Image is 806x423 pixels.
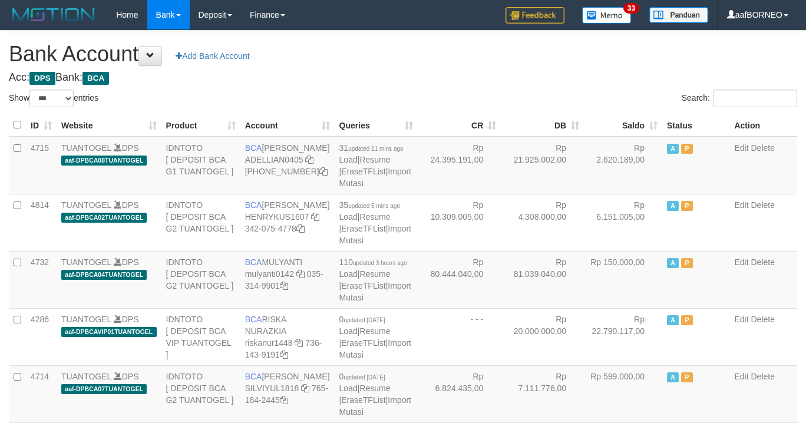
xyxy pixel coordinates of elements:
[353,260,407,266] span: updated 3 hours ago
[61,315,111,324] a: TUANTOGEL
[341,224,385,233] a: EraseTFList
[682,90,797,107] label: Search:
[339,224,411,245] a: Import Mutasi
[339,167,411,188] a: Import Mutasi
[501,114,584,137] th: DB: activate to sort column ascending
[61,372,111,381] a: TUANTOGEL
[245,315,262,324] span: BCA
[61,143,111,153] a: TUANTOGEL
[161,251,240,308] td: IDNTOTO [ DEPOSIT BCA G2 TUANTOGEL ]
[296,224,305,233] a: Copy 3420754778 to clipboard
[61,156,147,166] span: aaf-DPBCA08TUANTOGEL
[751,315,774,324] a: Delete
[9,42,797,66] h1: Bank Account
[161,308,240,365] td: IDNTOTO [ DEPOSIT BCA VIP TUANTOGEL ]
[9,6,98,24] img: MOTION_logo.png
[161,114,240,137] th: Product: activate to sort column ascending
[161,137,240,194] td: IDNTOTO [ DEPOSIT BCA G1 TUANTOGEL ]
[339,200,400,210] span: 35
[584,251,662,308] td: Rp 150.000,00
[662,114,729,137] th: Status
[245,212,309,222] a: HENRYKUS1607
[29,90,74,107] select: Showentries
[729,114,797,137] th: Action
[584,308,662,365] td: Rp 22.790.117,00
[667,258,679,268] span: Active
[341,281,385,290] a: EraseTFList
[667,315,679,325] span: Active
[82,72,109,85] span: BCA
[584,137,662,194] td: Rp 2.620.189,00
[161,365,240,422] td: IDNTOTO [ DEPOSIT BCA G2 TUANTOGEL ]
[280,350,288,359] a: Copy 7361439191 to clipboard
[240,251,335,308] td: MULYANTI 035-314-9901
[57,194,161,251] td: DPS
[339,326,358,336] a: Load
[26,308,57,365] td: 4286
[339,281,411,302] a: Import Mutasi
[61,270,147,280] span: aaf-DPBCA04TUANTOGEL
[339,257,411,302] span: | | |
[9,72,797,84] h4: Acc: Bank:
[623,3,639,14] span: 33
[734,143,748,153] a: Edit
[343,374,385,381] span: updated [DATE]
[751,372,774,381] a: Delete
[339,143,411,188] span: | | |
[584,365,662,422] td: Rp 599.000,00
[339,200,411,245] span: | | |
[681,201,693,211] span: Paused
[61,327,157,337] span: aaf-DPBCAVIP01TUANTOGEL
[359,155,390,164] a: Resume
[339,372,411,417] span: | | |
[9,90,98,107] label: Show entries
[341,338,385,348] a: EraseTFList
[506,7,564,24] img: Feedback.jpg
[359,384,390,393] a: Resume
[26,251,57,308] td: 4732
[57,365,161,422] td: DPS
[319,167,328,176] a: Copy 5655032115 to clipboard
[335,114,418,137] th: Queries: activate to sort column ascending
[339,395,411,417] a: Import Mutasi
[418,114,501,137] th: CR: activate to sort column ascending
[501,308,584,365] td: Rp 20.000.000,00
[245,257,262,267] span: BCA
[681,144,693,154] span: Paused
[339,315,411,359] span: | | |
[26,137,57,194] td: 4715
[348,203,400,209] span: updated 5 mins ago
[240,308,335,365] td: RISKA NURAZKIA 736-143-9191
[501,137,584,194] td: Rp 21.925.002,00
[61,213,147,223] span: aaf-DPBCA02TUANTOGEL
[359,326,390,336] a: Resume
[359,269,390,279] a: Resume
[501,365,584,422] td: Rp 7.111.776,00
[57,251,161,308] td: DPS
[667,144,679,154] span: Active
[339,269,358,279] a: Load
[734,315,748,324] a: Edit
[339,143,404,153] span: 31
[734,372,748,381] a: Edit
[301,384,309,393] a: Copy SILVIYUL1818 to clipboard
[339,384,358,393] a: Load
[61,384,147,394] span: aaf-DPBCA07TUANTOGEL
[168,46,257,66] a: Add Bank Account
[501,194,584,251] td: Rp 4.308.000,00
[339,338,411,359] a: Import Mutasi
[245,372,262,381] span: BCA
[713,90,797,107] input: Search:
[240,365,335,422] td: [PERSON_NAME] 765-184-2445
[751,143,774,153] a: Delete
[245,384,299,393] a: SILVIYUL1818
[418,194,501,251] td: Rp 10.309.005,00
[245,269,294,279] a: mulyanti0142
[61,257,111,267] a: TUANTOGEL
[339,212,358,222] a: Load
[418,137,501,194] td: Rp 24.395.191,00
[584,114,662,137] th: Saldo: activate to sort column ascending
[501,251,584,308] td: Rp 81.039.040,00
[734,257,748,267] a: Edit
[26,114,57,137] th: ID: activate to sort column ascending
